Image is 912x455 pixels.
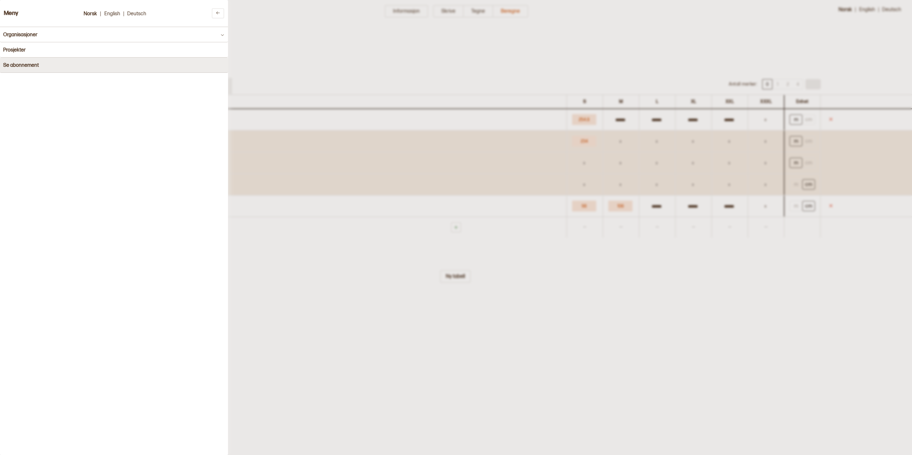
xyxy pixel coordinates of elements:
h4: Se abonnement [3,62,39,68]
button: Norsk [80,9,100,18]
h4: Prosjekter [3,47,26,53]
div: | | [80,9,149,18]
button: Deutsch [124,9,149,18]
button: English [101,9,123,18]
h4: Organisasjoner [3,32,38,38]
h3: Meny [4,10,18,17]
